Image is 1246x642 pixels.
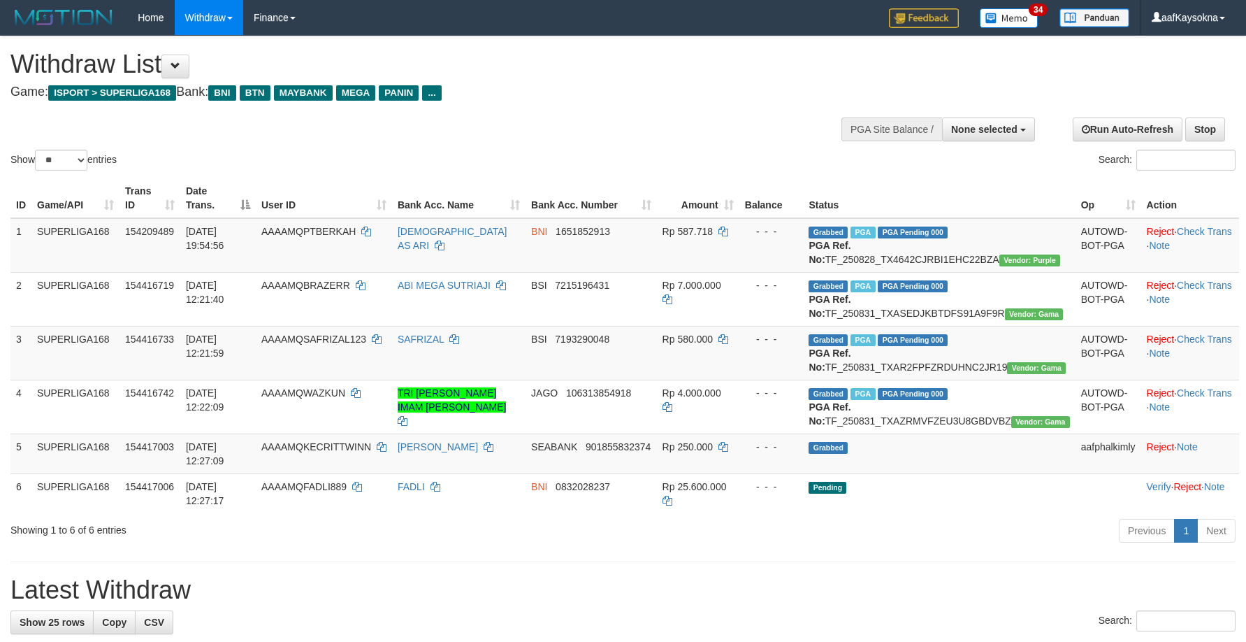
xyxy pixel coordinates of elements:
span: ... [422,85,441,101]
input: Search: [1136,150,1236,171]
th: Bank Acc. Number: activate to sort column ascending [526,178,657,218]
label: Search: [1099,150,1236,171]
span: Rp 7.000.000 [662,280,721,291]
b: PGA Ref. No: [809,401,850,427]
label: Search: [1099,611,1236,632]
span: Vendor URL: https://trx31.1velocity.biz [1007,362,1066,374]
td: 1 [10,218,31,273]
th: Balance [739,178,804,218]
a: [PERSON_NAME] [398,441,478,452]
span: 154417006 [125,481,174,492]
span: Rp 580.000 [662,334,713,345]
span: BNI [208,85,236,101]
span: Marked by aafsoumeymey [850,334,875,346]
a: Reject [1147,441,1175,452]
a: Note [1177,441,1198,452]
b: PGA Ref. No: [809,294,850,319]
td: · · [1141,326,1239,380]
a: Show 25 rows [10,611,94,634]
div: - - - [745,386,798,400]
span: Copy 0832028237 to clipboard [556,481,610,492]
span: 154209489 [125,226,174,237]
a: Next [1197,519,1236,543]
span: Rp 4.000.000 [662,387,721,399]
span: Grabbed [809,388,848,400]
th: Op: activate to sort column ascending [1075,178,1141,218]
a: TRI [PERSON_NAME] IMAM [PERSON_NAME] [398,387,507,413]
a: [DEMOGRAPHIC_DATA] AS ARI [398,226,507,251]
th: Action [1141,178,1239,218]
td: TF_250831_TXAR2FPFZRDUHNC2JR19 [803,326,1075,380]
span: [DATE] 12:27:17 [186,481,224,506]
span: Grabbed [809,280,848,292]
td: SUPERLIGA168 [31,326,119,380]
a: Stop [1185,117,1225,141]
span: AAAAMQBRAZERR [261,280,350,291]
span: AAAAMQPTBERKAH [261,226,356,237]
a: ABI MEGA SUTRIAJI [398,280,491,291]
span: Vendor URL: https://trx31.1velocity.biz [1005,308,1064,320]
span: Vendor URL: https://trx4.1velocity.biz [999,255,1060,266]
span: [DATE] 12:21:59 [186,334,224,359]
span: [DATE] 12:22:09 [186,387,224,413]
a: Reject [1147,280,1175,291]
select: Showentries [35,150,87,171]
input: Search: [1136,611,1236,632]
b: PGA Ref. No: [809,240,850,265]
div: - - - [745,278,798,292]
td: SUPERLIGA168 [31,473,119,513]
a: Reject [1147,226,1175,237]
th: Status [803,178,1075,218]
span: [DATE] 19:54:56 [186,226,224,251]
a: Verify [1147,481,1171,492]
span: Grabbed [809,334,848,346]
span: 34 [1029,3,1048,16]
span: SEABANK [531,441,577,452]
span: PGA Pending [878,227,948,238]
span: Pending [809,482,846,494]
td: SUPERLIGA168 [31,380,119,434]
span: Copy [102,617,126,628]
a: Reject [1173,481,1201,492]
a: Reject [1147,387,1175,399]
span: 154416742 [125,387,174,399]
span: AAAAMQSAFRIZAL123 [261,334,366,345]
div: - - - [745,224,798,238]
td: 6 [10,473,31,513]
b: PGA Ref. No: [809,348,850,373]
td: SUPERLIGA168 [31,434,119,473]
td: · · [1141,380,1239,434]
a: 1 [1174,519,1198,543]
a: Note [1204,481,1225,492]
a: Copy [93,611,136,634]
td: aafphalkimly [1075,434,1141,473]
a: CSV [135,611,173,634]
span: Vendor URL: https://trx31.1velocity.biz [1011,416,1070,428]
span: Copy 1651852913 to clipboard [556,226,610,237]
span: Marked by aafchhiseyha [850,227,875,238]
a: Note [1149,401,1170,413]
span: PGA Pending [878,388,948,400]
th: User ID: activate to sort column ascending [256,178,392,218]
span: Grabbed [809,227,848,238]
a: Check Trans [1177,334,1232,345]
div: PGA Site Balance / [841,117,942,141]
div: Showing 1 to 6 of 6 entries [10,518,509,537]
td: · · [1141,272,1239,326]
a: Note [1149,240,1170,251]
span: Copy 106313854918 to clipboard [566,387,631,399]
span: BSI [531,280,547,291]
td: AUTOWD-BOT-PGA [1075,326,1141,380]
a: Run Auto-Refresh [1073,117,1182,141]
th: Amount: activate to sort column ascending [657,178,739,218]
th: Game/API: activate to sort column ascending [31,178,119,218]
span: Marked by aafsoumeymey [850,280,875,292]
span: [DATE] 12:21:40 [186,280,224,305]
span: Rp 250.000 [662,441,713,452]
a: FADLI [398,481,425,492]
span: AAAAMQKECRITTWINN [261,441,371,452]
span: ISPORT > SUPERLIGA168 [48,85,176,101]
img: Button%20Memo.svg [980,8,1038,28]
span: Marked by aafsoumeymey [850,388,875,400]
h4: Game: Bank: [10,85,817,99]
